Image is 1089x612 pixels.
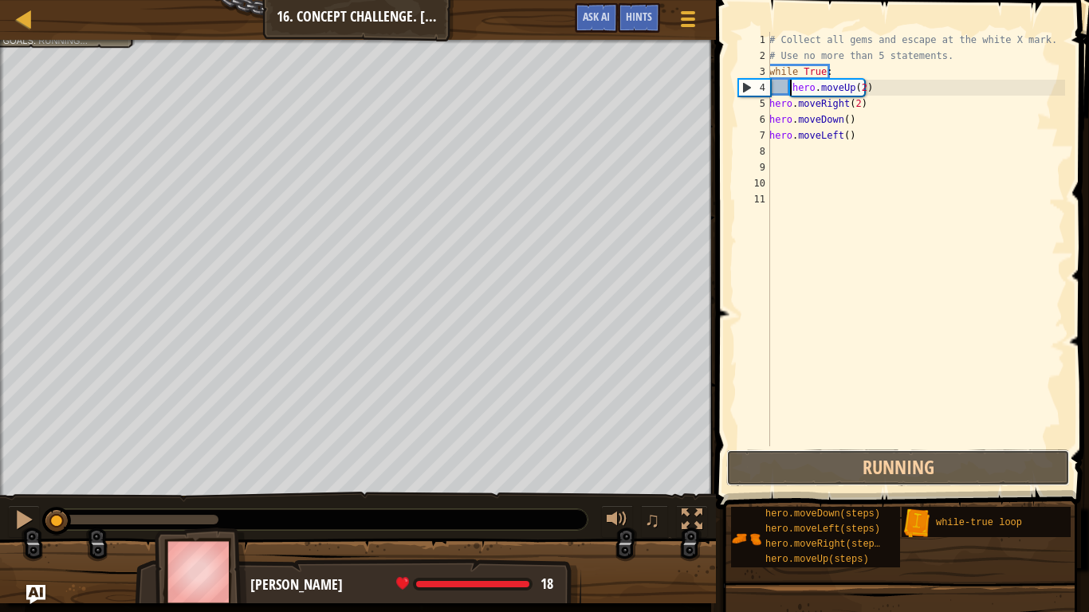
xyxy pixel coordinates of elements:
div: health: 18 / 18 [396,577,553,591]
span: Hints [626,9,652,24]
div: 11 [738,191,770,207]
button: Toggle fullscreen [676,505,708,538]
span: 18 [541,574,553,594]
div: 5 [738,96,770,112]
div: 6 [738,112,770,127]
div: 8 [738,143,770,159]
span: ♫ [644,508,660,532]
span: hero.moveDown(steps) [765,508,880,520]
span: while-true loop [936,517,1022,528]
div: 1 [738,32,770,48]
button: Running [726,449,1070,486]
div: 2 [738,48,770,64]
span: hero.moveUp(steps) [765,554,869,565]
span: hero.moveLeft(steps) [765,524,880,535]
div: 4 [739,80,770,96]
button: Ask AI [26,585,45,604]
div: 7 [738,127,770,143]
span: hero.moveRight(steps) [765,539,886,550]
button: Ctrl + P: Pause [8,505,40,538]
div: 9 [738,159,770,175]
img: portrait.png [902,508,932,539]
span: Ask AI [583,9,610,24]
div: [PERSON_NAME] [250,575,565,595]
button: Adjust volume [601,505,633,538]
button: ♫ [641,505,668,538]
button: Ask AI [575,3,618,33]
div: 10 [738,175,770,191]
button: Show game menu [668,3,708,41]
img: portrait.png [731,524,761,554]
div: 3 [738,64,770,80]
